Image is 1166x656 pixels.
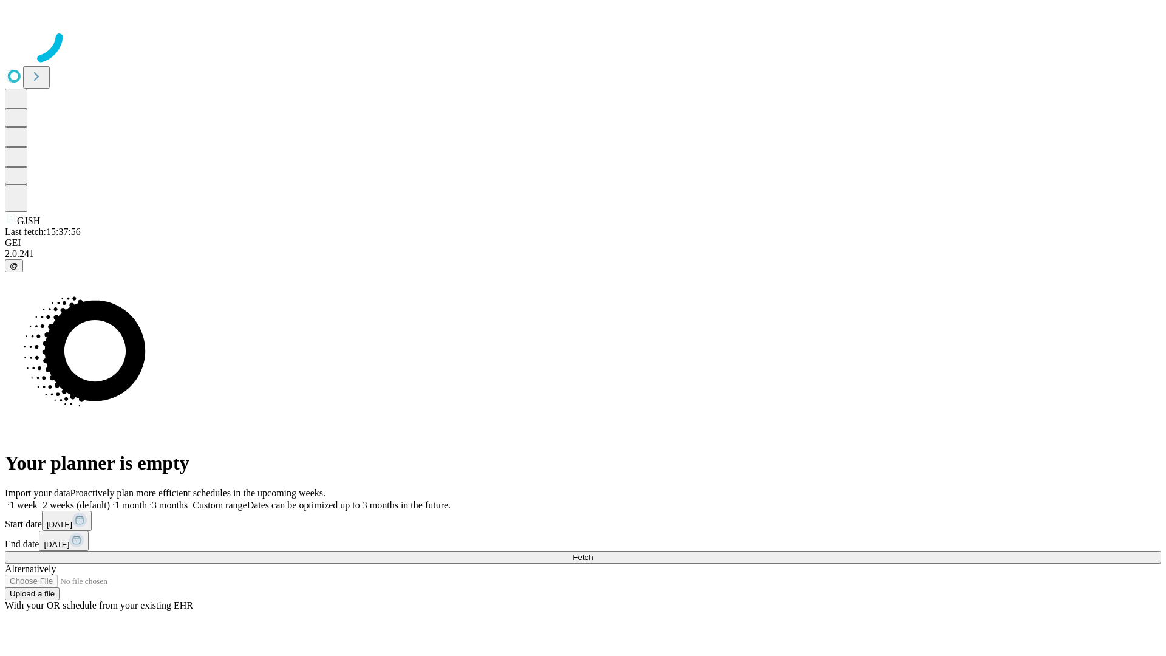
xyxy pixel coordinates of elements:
[47,520,72,529] span: [DATE]
[44,540,69,549] span: [DATE]
[42,511,92,531] button: [DATE]
[152,500,188,510] span: 3 months
[5,237,1161,248] div: GEI
[193,500,247,510] span: Custom range
[115,500,147,510] span: 1 month
[5,511,1161,531] div: Start date
[5,227,81,237] span: Last fetch: 15:37:56
[5,531,1161,551] div: End date
[5,551,1161,564] button: Fetch
[43,500,110,510] span: 2 weeks (default)
[5,248,1161,259] div: 2.0.241
[5,488,70,498] span: Import your data
[10,261,18,270] span: @
[10,500,38,510] span: 1 week
[573,553,593,562] span: Fetch
[247,500,451,510] span: Dates can be optimized up to 3 months in the future.
[5,587,60,600] button: Upload a file
[5,259,23,272] button: @
[5,564,56,574] span: Alternatively
[5,452,1161,474] h1: Your planner is empty
[39,531,89,551] button: [DATE]
[17,216,40,226] span: GJSH
[5,600,193,610] span: With your OR schedule from your existing EHR
[70,488,326,498] span: Proactively plan more efficient schedules in the upcoming weeks.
